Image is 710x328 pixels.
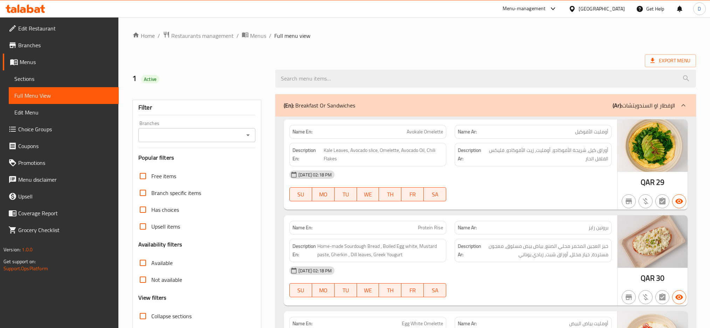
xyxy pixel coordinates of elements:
p: الإفطار او السندويتشات [613,101,675,110]
span: Edit Restaurant [18,24,113,33]
strong: Name Ar: [458,128,477,135]
button: TH [379,283,401,297]
img: mmw_638924211656992564 [618,215,688,268]
button: SU [289,187,312,201]
span: FR [404,189,421,200]
h2: 1 [132,73,267,84]
span: QAR [641,175,655,189]
li: / [269,32,271,40]
span: FR [404,285,421,295]
button: TU [335,187,357,201]
button: Not has choices [655,194,669,208]
button: Open [243,130,253,140]
h3: Popular filters [138,154,255,162]
input: search [275,70,696,88]
button: TU [335,283,357,297]
span: Kale Leaves, Avocado slice, Omelette, Avocado Oil, Chili Flakes [324,146,443,163]
span: 1.0.0 [22,245,33,254]
a: Sections [9,70,119,87]
a: Edit Restaurant [3,20,119,37]
strong: Description En: [292,242,316,259]
a: Menu disclaimer [3,171,119,188]
a: Full Menu View [9,87,119,104]
span: Collapse sections [151,312,192,320]
span: Edit Menu [14,108,113,117]
span: بروتين رايز [588,224,608,231]
span: Export Menu [645,54,696,67]
p: Breakfast Or Sandwiches [284,101,355,110]
b: (En): [284,100,294,111]
strong: Name En: [292,224,312,231]
span: Menus [20,58,113,66]
button: Available [672,194,686,208]
button: FR [401,187,424,201]
a: Promotions [3,154,119,171]
a: Choice Groups [3,121,119,138]
h3: Availability filters [138,240,182,249]
button: FR [401,283,424,297]
button: SA [424,283,446,297]
strong: Description En: [292,146,322,163]
button: Not branch specific item [622,194,636,208]
button: Available [672,290,686,304]
span: Coverage Report [18,209,113,217]
span: Promotions [18,159,113,167]
div: Active [141,75,159,83]
span: QAR [641,271,655,285]
span: Get support on: [4,257,36,266]
span: Egg White Omelette [402,320,443,327]
h3: View filters [138,294,167,302]
strong: Description Ar: [458,146,484,163]
span: Full Menu View [14,91,113,100]
span: Not available [151,275,182,284]
span: أومليت بياض البيض [569,320,608,327]
strong: Name En: [292,320,312,327]
span: Protein Rise [418,224,443,231]
span: Version: [4,245,21,254]
span: Upsell items [151,222,180,231]
span: [DATE] 02:18 PM [296,172,335,178]
span: SU [292,285,309,295]
strong: Name En: [292,128,312,135]
button: SU [289,283,312,297]
button: MO [312,187,335,201]
span: Avokale Omelette [407,128,443,135]
span: Choice Groups [18,125,113,133]
li: / [158,32,160,40]
img: mmw_638924211238588856 [618,119,688,172]
div: Filter [138,100,255,115]
button: Not has choices [655,290,669,304]
a: Upsell [3,188,119,205]
nav: breadcrumb [132,31,696,40]
span: WE [360,285,377,295]
a: Edit Menu [9,104,119,121]
span: Active [141,76,159,83]
a: Home [132,32,155,40]
b: (Ar): [613,100,622,111]
a: Menus [242,31,266,40]
span: أوراق كيل، شريحة الأفوكادو، أومليت، زيت الأفوكادو، فليكس الفلفل الحار [485,146,608,163]
li: / [236,32,239,40]
div: (En): Breakfast Or Sandwiches(Ar):الإفطار او السندويتشات [275,94,696,117]
span: TU [337,285,354,295]
span: Restaurants management [171,32,234,40]
button: Not branch specific item [622,290,636,304]
span: Menu disclaimer [18,175,113,184]
span: أومليت الأفوكيل [575,128,608,135]
span: Coupons [18,142,113,150]
span: Has choices [151,205,179,214]
span: Free items [151,172,176,180]
span: Export Menu [650,56,690,65]
span: SA [427,189,443,200]
span: Available [151,259,173,267]
button: WE [357,187,379,201]
span: Home-made Sourdough Bread , Boiled Egg white, Mustard paste, Gherkin , Dill leaves, Greek Yougurt [317,242,443,259]
a: Grocery Checklist [3,222,119,238]
a: Support.OpsPlatform [4,264,48,273]
span: Grocery Checklist [18,226,113,234]
span: 29 [656,175,664,189]
span: TH [382,285,399,295]
button: Purchased item [639,194,653,208]
strong: Name Ar: [458,320,477,327]
span: TU [337,189,354,200]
